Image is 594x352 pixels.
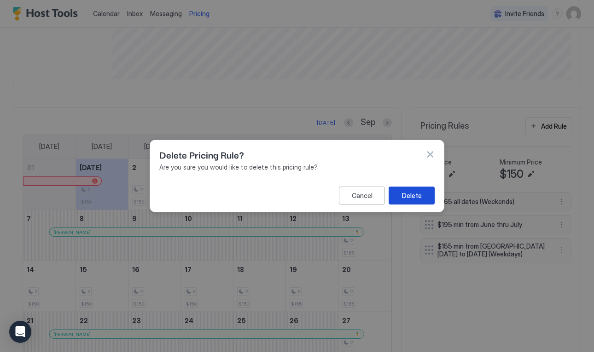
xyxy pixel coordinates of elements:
[389,187,435,204] button: Delete
[402,191,422,200] div: Delete
[339,187,385,204] button: Cancel
[352,191,373,200] div: Cancel
[159,148,244,161] span: Delete Pricing Rule?
[159,163,435,171] span: Are you sure you would like to delete this pricing rule?
[9,321,31,343] div: Open Intercom Messenger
